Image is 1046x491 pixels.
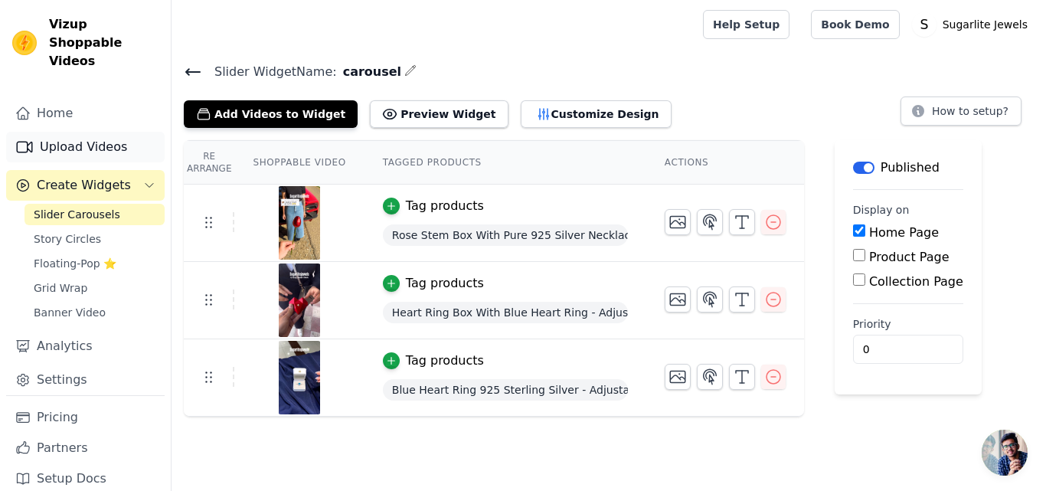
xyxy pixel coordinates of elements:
[406,274,484,293] div: Tag products
[406,197,484,215] div: Tag products
[12,31,37,55] img: Vizup
[25,302,165,323] a: Banner Video
[982,430,1028,476] div: Open chat
[25,204,165,225] a: Slider Carousels
[665,209,691,235] button: Change Thumbnail
[278,186,321,260] img: vizup-images-f16e.jpg
[404,61,417,82] div: Edit Name
[920,17,928,32] text: S
[665,364,691,390] button: Change Thumbnail
[34,256,116,271] span: Floating-Pop ⭐
[811,10,899,39] a: Book Demo
[665,286,691,313] button: Change Thumbnail
[646,141,804,185] th: Actions
[383,274,484,293] button: Tag products
[278,341,321,414] img: vizup-images-7b5d.jpg
[184,100,358,128] button: Add Videos to Widget
[6,365,165,395] a: Settings
[383,302,628,323] span: Heart Ring Box With Blue Heart Ring - Adjustable Size - Pure 925 Sterling Silver
[406,352,484,370] div: Tag products
[383,224,628,246] span: Rose Stem Box With Pure 925 Silver Necklace
[370,100,508,128] button: Preview Widget
[34,305,106,320] span: Banner Video
[364,141,646,185] th: Tagged Products
[202,63,337,81] span: Slider Widget Name:
[936,11,1034,38] p: Sugarlite Jewels
[37,176,131,195] span: Create Widgets
[234,141,364,185] th: Shoppable Video
[6,433,165,463] a: Partners
[34,231,101,247] span: Story Circles
[869,225,939,240] label: Home Page
[6,132,165,162] a: Upload Videos
[881,159,940,177] p: Published
[869,250,950,264] label: Product Page
[869,274,963,289] label: Collection Page
[278,264,321,337] img: vizup-images-c233.jpg
[49,15,159,70] span: Vizup Shoppable Videos
[383,197,484,215] button: Tag products
[901,107,1021,122] a: How to setup?
[25,228,165,250] a: Story Circles
[25,253,165,274] a: Floating-Pop ⭐
[901,97,1021,126] button: How to setup?
[383,352,484,370] button: Tag products
[34,280,87,296] span: Grid Wrap
[853,316,963,332] label: Priority
[383,379,628,401] span: Blue Heart Ring 925 Sterling Silver - Adjustable Size
[6,170,165,201] button: Create Widgets
[6,331,165,362] a: Analytics
[521,100,672,128] button: Customize Design
[34,207,120,222] span: Slider Carousels
[337,63,401,81] span: carousel
[25,277,165,299] a: Grid Wrap
[184,141,234,185] th: Re Arrange
[6,98,165,129] a: Home
[853,202,910,218] legend: Display on
[912,11,1034,38] button: S Sugarlite Jewels
[703,10,789,39] a: Help Setup
[6,402,165,433] a: Pricing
